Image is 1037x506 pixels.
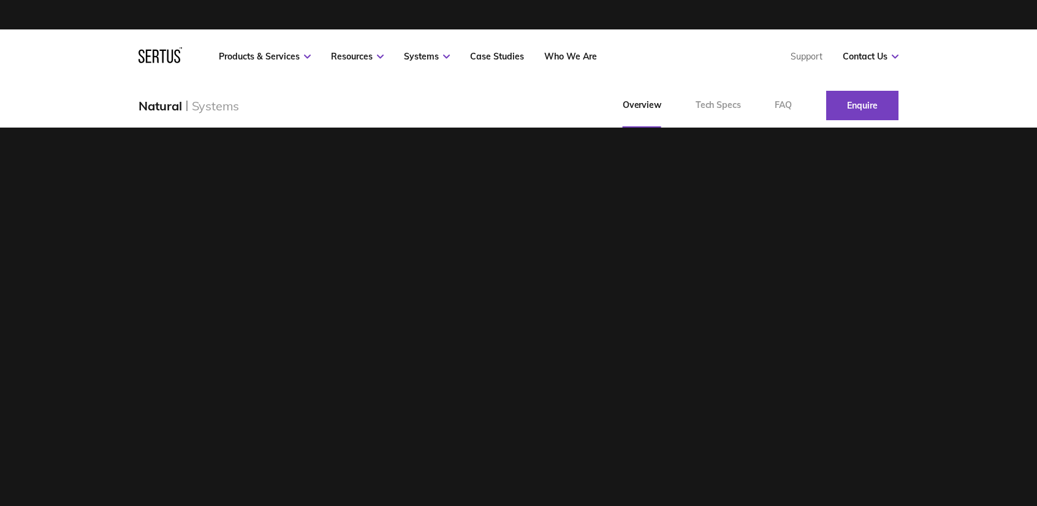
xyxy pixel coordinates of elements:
[470,51,524,62] a: Case Studies
[791,51,822,62] a: Support
[544,51,597,62] a: Who We Are
[331,51,384,62] a: Resources
[758,83,809,128] a: FAQ
[139,98,182,113] div: Natural
[404,51,450,62] a: Systems
[843,51,898,62] a: Contact Us
[192,98,240,113] div: Systems
[826,91,898,120] a: Enquire
[678,83,758,128] a: Tech Specs
[219,51,311,62] a: Products & Services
